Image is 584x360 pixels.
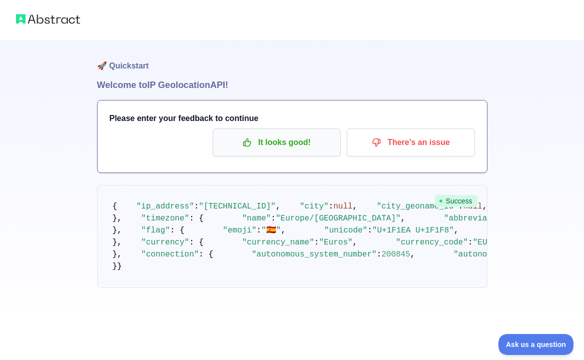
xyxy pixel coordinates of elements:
button: It looks good! [213,128,341,156]
span: "name" [242,214,271,223]
span: "🇪🇸" [261,226,281,235]
span: , [454,226,459,235]
span: , [281,226,286,235]
span: "connection" [141,250,199,259]
span: "EUR" [473,238,497,247]
span: , [410,250,415,259]
span: , [401,214,406,223]
span: "U+1F1EA U+1F1F8" [372,226,454,235]
span: , [276,202,281,211]
span: : { [189,214,204,223]
span: { [113,202,118,211]
span: "flag" [141,226,170,235]
span: : { [170,226,185,235]
span: "emoji" [223,226,256,235]
span: : [329,202,334,211]
span: : [194,202,199,211]
span: : [468,238,473,247]
p: It looks good! [220,134,333,151]
span: "autonomous_system_number" [252,250,377,259]
span: "currency_name" [242,238,314,247]
iframe: Toggle Customer Support [498,334,574,355]
span: "Euros" [319,238,352,247]
span: : [367,226,372,235]
span: "ip_address" [137,202,194,211]
span: "Europe/[GEOGRAPHIC_DATA]" [276,214,401,223]
span: 200845 [381,250,410,259]
span: : [377,250,382,259]
span: null [333,202,352,211]
h1: 🚀 Quickstart [97,40,487,78]
span: : [271,214,276,223]
span: : [314,238,319,247]
span: "city_geoname_id" [377,202,458,211]
img: Abstract logo [16,12,80,26]
span: "[TECHNICAL_ID]" [199,202,276,211]
span: , [482,202,487,211]
span: : [257,226,262,235]
span: , [353,238,358,247]
span: "currency_code" [396,238,468,247]
span: "city" [300,202,329,211]
span: "unicode" [324,226,367,235]
span: "timezone" [141,214,189,223]
span: , [353,202,358,211]
button: There's an issue [347,128,475,156]
span: "currency" [141,238,189,247]
h1: Welcome to IP Geolocation API! [97,78,487,92]
span: Success [435,195,477,207]
p: There's an issue [354,134,467,151]
span: : { [189,238,204,247]
span: : { [199,250,213,259]
h3: Please enter your feedback to continue [110,112,475,124]
span: "abbreviation" [444,214,511,223]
